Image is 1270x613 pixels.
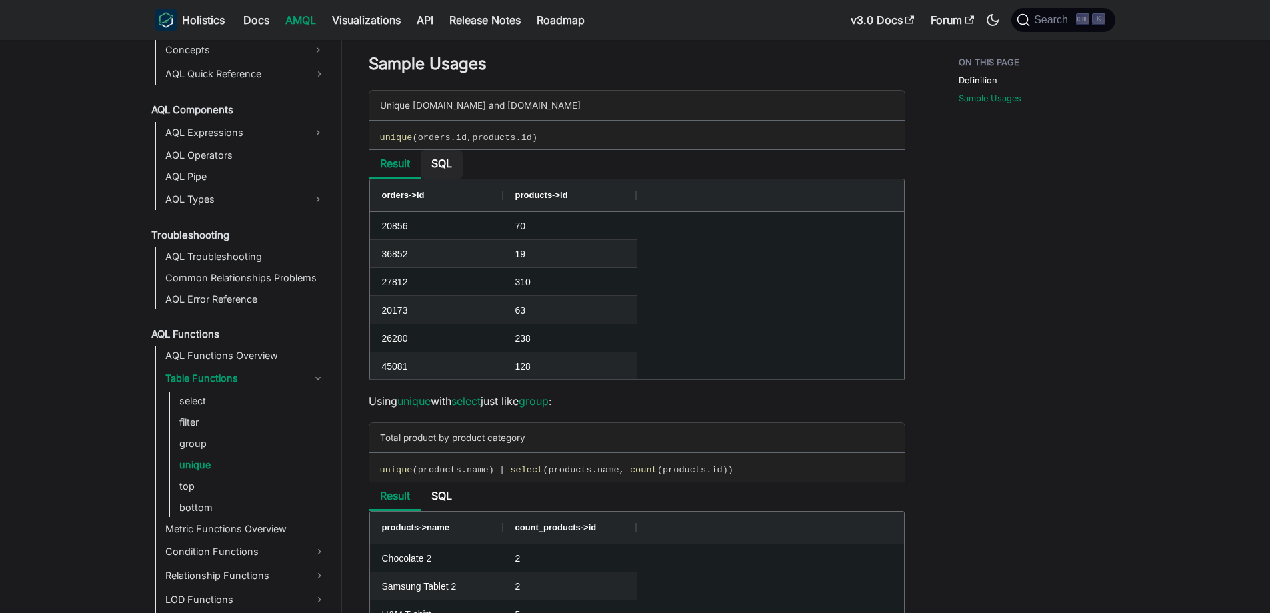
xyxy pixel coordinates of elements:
button: Expand sidebar category 'Concepts' [306,39,330,61]
span: ( [543,465,548,475]
li: Result [369,482,421,511]
span: | [499,465,505,475]
a: Visualizations [324,9,409,31]
span: ) [728,465,733,475]
a: AQL Expressions [161,122,306,143]
div: Unique [DOMAIN_NAME] and [DOMAIN_NAME] [369,91,905,121]
b: Holistics [182,12,225,28]
span: orders [418,133,451,143]
span: ( [657,465,663,475]
a: AQL Types [161,189,306,210]
a: Docs [235,9,277,31]
p: Using with just like : [369,393,905,409]
a: Sample Usages [959,92,1021,105]
button: Expand sidebar category 'AQL Expressions' [306,122,330,143]
span: unique [380,133,413,143]
a: filter [175,413,330,432]
span: products [549,465,592,475]
span: . [516,133,521,143]
span: select [510,465,543,475]
div: 27812 [370,268,503,295]
a: top [175,477,330,496]
a: AQL Components [147,101,330,119]
a: select [451,394,481,408]
span: id [711,465,722,475]
a: Definition [959,74,997,87]
button: Collapse sidebar category 'Table Functions' [306,368,330,389]
span: ( [412,133,417,143]
span: ( [412,465,417,475]
span: name [467,465,489,475]
a: Relationship Functions [161,565,330,586]
span: id [456,133,467,143]
div: 45081 [370,352,503,380]
div: 26280 [370,324,503,352]
span: ) [489,465,494,475]
a: Metric Functions Overview [161,520,330,538]
div: 70 [503,212,637,239]
span: products [663,465,706,475]
li: SQL [421,482,463,511]
a: group [519,394,549,408]
a: unique [175,456,330,474]
a: HolisticsHolistics [155,9,225,31]
span: products->id [515,190,568,200]
a: Condition Functions [161,541,330,562]
a: Concepts [161,39,306,61]
span: . [451,133,456,143]
button: Search (Ctrl+K) [1011,8,1115,32]
div: Chocolate 2 [370,544,503,572]
div: 2 [503,572,637,600]
a: AQL Quick Reference [161,63,330,85]
a: Troubleshooting [147,226,330,245]
a: API [409,9,441,31]
nav: Docs sidebar [142,40,342,613]
button: Switch between dark and light mode (currently dark mode) [982,9,1003,31]
a: AQL Pipe [161,167,330,186]
h2: Sample Usages [369,54,905,79]
span: name [597,465,619,475]
div: 238 [503,324,637,352]
a: select [175,392,330,410]
a: Table Functions [161,368,306,389]
button: Expand sidebar category 'AQL Types' [306,189,330,210]
img: Holistics [155,9,177,31]
div: Total product by product category [369,423,905,453]
div: Samsung Tablet 2 [370,572,503,600]
span: products [472,133,515,143]
div: 310 [503,268,637,295]
a: unique [397,394,431,408]
div: 63 [503,296,637,324]
span: count_products->id [515,522,597,532]
a: AQL Functions [147,325,330,344]
span: id [521,133,532,143]
li: SQL [421,150,463,179]
div: 2 [503,544,637,572]
span: ) [723,465,728,475]
span: . [592,465,597,475]
span: products [418,465,461,475]
a: group [175,434,330,453]
div: 19 [503,240,637,267]
a: AQL Operators [161,146,330,165]
a: LOD Functions [161,589,330,610]
li: Result [369,150,421,179]
a: Roadmap [529,9,593,31]
div: 20173 [370,296,503,324]
span: . [706,465,711,475]
span: orders->id [382,190,425,200]
span: ) [532,133,537,143]
div: 20856 [370,212,503,239]
a: Release Notes [441,9,529,31]
a: AQL Troubleshooting [161,247,330,266]
a: bottom [175,498,330,517]
a: AQL Functions Overview [161,346,330,365]
kbd: K [1092,13,1105,25]
div: 128 [503,352,637,380]
span: , [467,133,472,143]
span: Search [1030,14,1076,26]
span: products->name [382,522,450,532]
a: Common Relationships Problems [161,269,330,287]
a: v3.0 Docs [843,9,923,31]
a: AQL Error Reference [161,290,330,309]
